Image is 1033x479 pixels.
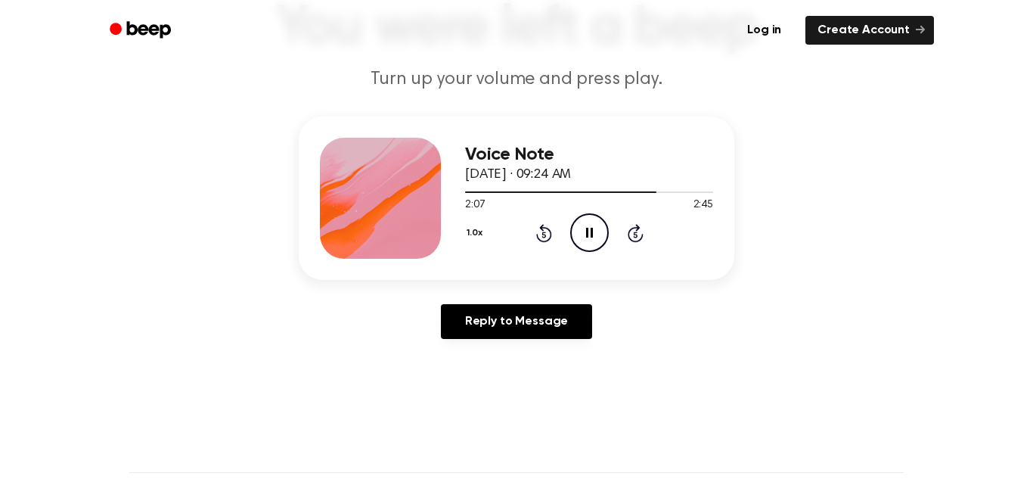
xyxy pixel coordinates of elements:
span: 2:45 [693,198,713,213]
button: 1.0x [465,220,488,246]
p: Turn up your volume and press play. [226,67,807,92]
span: [DATE] · 09:24 AM [465,168,571,182]
a: Reply to Message [441,304,592,339]
a: Beep [99,16,185,45]
h3: Voice Note [465,145,713,165]
span: 2:07 [465,198,485,213]
a: Create Account [805,16,934,45]
a: Log in [732,13,796,48]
